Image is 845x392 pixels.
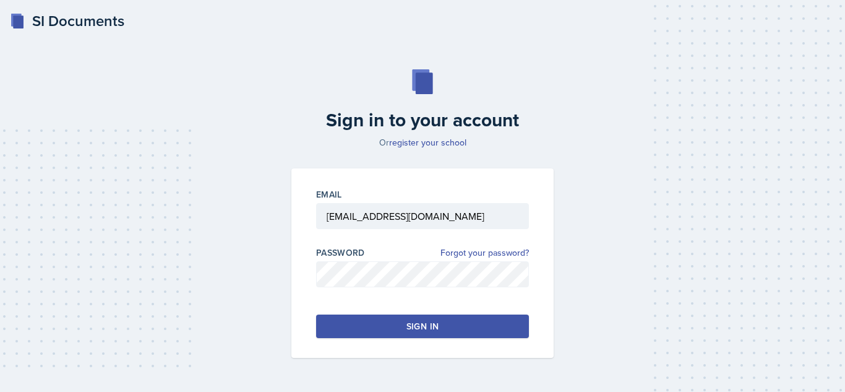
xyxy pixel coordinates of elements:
[440,246,529,259] a: Forgot your password?
[316,315,529,338] button: Sign in
[389,136,466,149] a: register your school
[284,109,561,131] h2: Sign in to your account
[316,188,342,201] label: Email
[316,203,529,229] input: Email
[406,320,439,333] div: Sign in
[284,136,561,149] p: Or
[316,246,365,259] label: Password
[10,10,124,32] a: SI Documents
